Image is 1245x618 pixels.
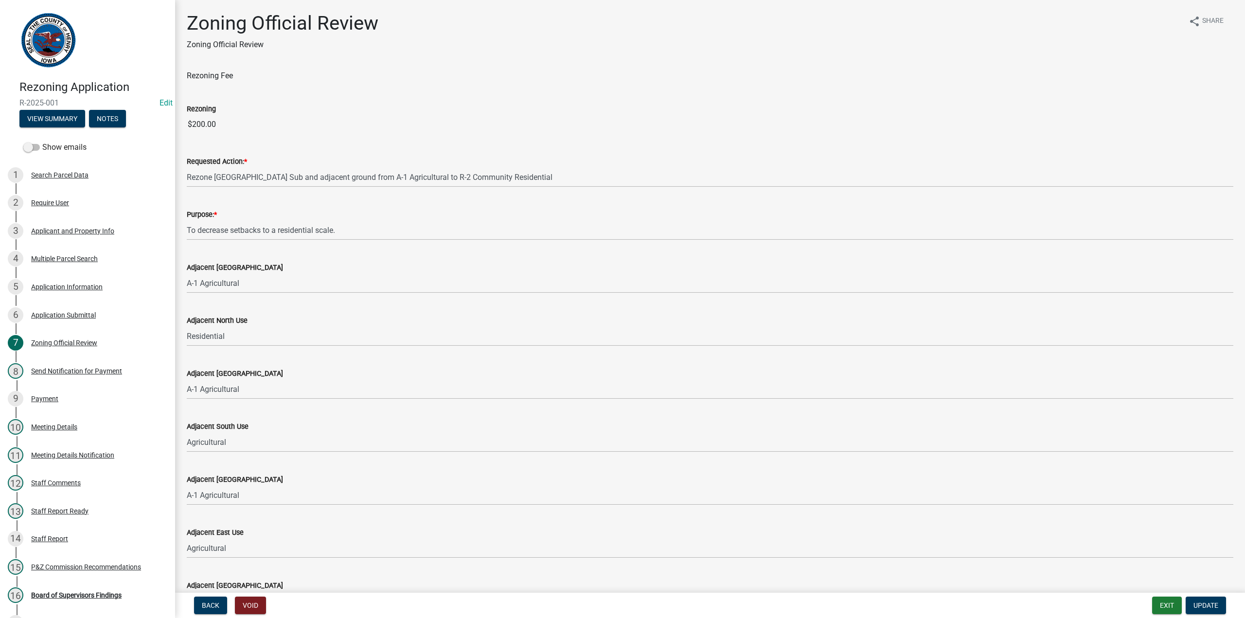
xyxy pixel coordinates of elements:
div: Applicant and Property Info [31,228,114,234]
div: Application Information [31,283,103,290]
label: Rezoning [187,106,216,113]
span: Update [1193,601,1218,609]
a: Edit [160,98,173,107]
div: Zoning Official Review [31,339,97,346]
h1: Zoning Official Review [187,12,378,35]
div: 16 [8,587,23,603]
button: Back [194,597,227,614]
div: Multiple Parcel Search [31,255,98,262]
div: 11 [8,447,23,463]
button: Void [235,597,266,614]
button: Notes [89,110,126,127]
div: 1 [8,167,23,183]
div: Rezoning Fee [187,70,1233,82]
label: Adjacent East Use [187,530,244,536]
button: shareShare [1181,12,1231,31]
label: Adjacent [GEOGRAPHIC_DATA] [187,265,283,271]
div: 12 [8,475,23,491]
div: 3 [8,223,23,239]
div: Board of Supervisors Findings [31,592,122,599]
label: Adjacent [GEOGRAPHIC_DATA] [187,477,283,483]
div: Staff Report [31,535,68,542]
button: View Summary [19,110,85,127]
div: 9 [8,391,23,406]
button: Update [1186,597,1226,614]
label: Purpose: [187,212,217,218]
div: Staff Comments [31,479,81,486]
span: Back [202,601,219,609]
div: 14 [8,531,23,547]
div: 10 [8,419,23,435]
wm-modal-confirm: Notes [89,115,126,123]
i: share [1189,16,1200,27]
wm-modal-confirm: Edit Application Number [160,98,173,107]
div: Staff Report Ready [31,508,89,514]
label: Requested Action: [187,159,247,165]
label: Adjacent South Use [187,424,249,430]
label: Adjacent [GEOGRAPHIC_DATA] [187,583,283,589]
div: 5 [8,279,23,295]
div: 13 [8,503,23,519]
div: Require User [31,199,69,206]
div: Application Submittal [31,312,96,318]
label: Adjacent [GEOGRAPHIC_DATA] [187,371,283,377]
h4: Rezoning Application [19,80,167,94]
div: 2 [8,195,23,211]
label: Adjacent North Use [187,318,248,324]
div: Meeting Details [31,424,77,430]
div: Send Notification for Payment [31,368,122,374]
div: 4 [8,251,23,266]
label: Show emails [23,141,87,153]
div: Meeting Details Notification [31,452,114,459]
div: Search Parcel Data [31,172,89,178]
img: Henry County, Iowa [19,10,77,70]
span: R-2025-001 [19,98,156,107]
div: 6 [8,307,23,323]
div: Payment [31,395,58,402]
div: 7 [8,335,23,351]
button: Exit [1152,597,1182,614]
div: P&Z Commission Recommendations [31,564,141,570]
wm-modal-confirm: Summary [19,115,85,123]
p: Zoning Official Review [187,39,378,51]
div: 15 [8,559,23,575]
span: Share [1202,16,1224,27]
div: 8 [8,363,23,379]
